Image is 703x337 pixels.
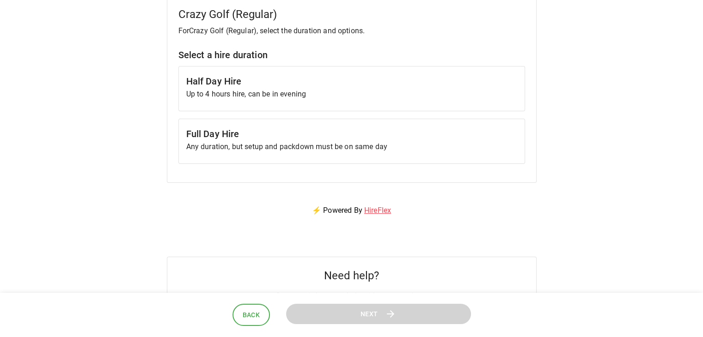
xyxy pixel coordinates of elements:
[178,25,525,36] p: For Crazy Golf (Regular) , select the duration and options.
[186,74,517,89] h6: Half Day Hire
[178,48,525,62] h6: Select a hire duration
[324,268,379,283] h5: Need help?
[286,304,471,325] button: Next
[301,194,402,227] p: ⚡ Powered By
[243,309,260,321] span: Back
[275,290,428,301] p: Our team is happy to help with any questions.
[186,89,517,100] p: Up to 4 hours hire, can be in evening
[232,304,270,326] button: Back
[361,308,378,320] span: Next
[178,7,525,22] h5: Crazy Golf (Regular)
[186,126,517,141] h6: Full Day Hire
[364,206,391,215] a: HireFlex
[186,141,517,152] p: Any duration, but setup and packdown must be on same day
